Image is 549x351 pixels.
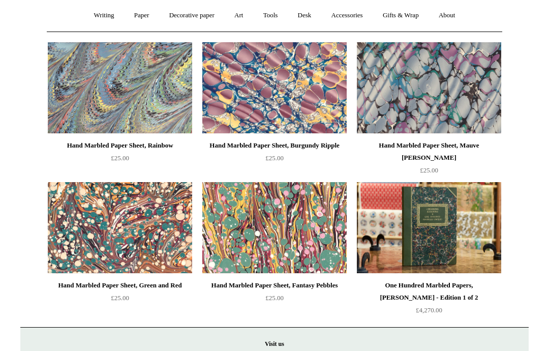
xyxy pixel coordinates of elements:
[254,2,287,29] a: Tools
[357,42,501,134] img: Hand Marbled Paper Sheet, Mauve Jewel Ripple
[265,340,284,347] strong: Visit us
[111,154,129,162] span: £25.00
[202,42,347,134] a: Hand Marbled Paper Sheet, Burgundy Ripple Hand Marbled Paper Sheet, Burgundy Ripple
[50,139,190,152] div: Hand Marbled Paper Sheet, Rainbow
[48,42,192,134] img: Hand Marbled Paper Sheet, Rainbow
[265,294,284,302] span: £25.00
[202,182,347,274] img: Hand Marbled Paper Sheet, Fantasy Pebbles
[202,279,347,321] a: Hand Marbled Paper Sheet, Fantasy Pebbles £25.00
[357,139,501,181] a: Hand Marbled Paper Sheet, Mauve [PERSON_NAME] £25.00
[359,139,499,164] div: Hand Marbled Paper Sheet, Mauve [PERSON_NAME]
[205,279,344,291] div: Hand Marbled Paper Sheet, Fantasy Pebbles
[48,139,192,181] a: Hand Marbled Paper Sheet, Rainbow £25.00
[111,294,129,302] span: £25.00
[48,279,192,321] a: Hand Marbled Paper Sheet, Green and Red £25.00
[374,2,428,29] a: Gifts & Wrap
[357,182,501,274] a: One Hundred Marbled Papers, John Jeffery - Edition 1 of 2 One Hundred Marbled Papers, John Jeffer...
[420,166,438,174] span: £25.00
[357,279,501,321] a: One Hundred Marbled Papers, [PERSON_NAME] - Edition 1 of 2 £4,270.00
[357,182,501,274] img: One Hundred Marbled Papers, John Jeffery - Edition 1 of 2
[430,2,465,29] a: About
[202,42,347,134] img: Hand Marbled Paper Sheet, Burgundy Ripple
[48,182,192,274] img: Hand Marbled Paper Sheet, Green and Red
[289,2,321,29] a: Desk
[48,182,192,274] a: Hand Marbled Paper Sheet, Green and Red Hand Marbled Paper Sheet, Green and Red
[48,42,192,134] a: Hand Marbled Paper Sheet, Rainbow Hand Marbled Paper Sheet, Rainbow
[202,139,347,181] a: Hand Marbled Paper Sheet, Burgundy Ripple £25.00
[202,182,347,274] a: Hand Marbled Paper Sheet, Fantasy Pebbles Hand Marbled Paper Sheet, Fantasy Pebbles
[265,154,284,162] span: £25.00
[205,139,344,152] div: Hand Marbled Paper Sheet, Burgundy Ripple
[359,279,499,304] div: One Hundred Marbled Papers, [PERSON_NAME] - Edition 1 of 2
[125,2,159,29] a: Paper
[225,2,252,29] a: Art
[357,42,501,134] a: Hand Marbled Paper Sheet, Mauve Jewel Ripple Hand Marbled Paper Sheet, Mauve Jewel Ripple
[416,306,442,314] span: £4,270.00
[50,279,190,291] div: Hand Marbled Paper Sheet, Green and Red
[85,2,124,29] a: Writing
[322,2,372,29] a: Accessories
[160,2,224,29] a: Decorative paper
